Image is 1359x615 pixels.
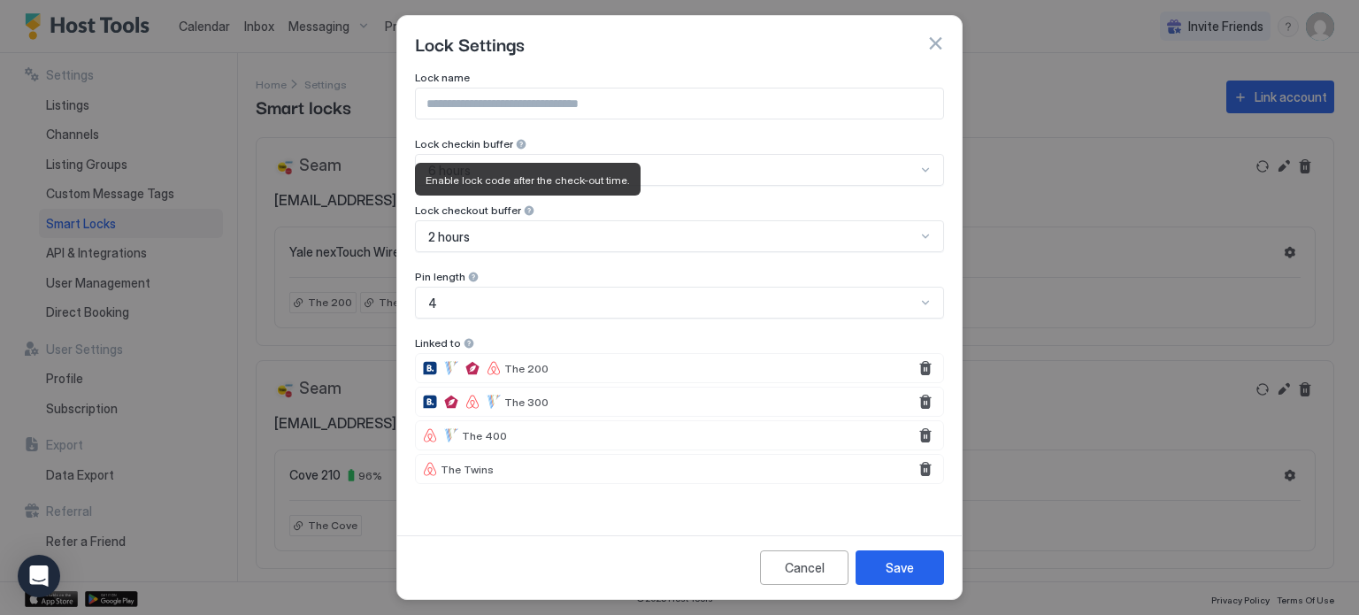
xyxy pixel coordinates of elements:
span: The 300 [504,396,549,409]
div: Save [886,558,914,577]
button: Remove [915,458,936,480]
span: Lock checkin buffer [415,137,513,150]
span: Lock name [415,71,470,84]
span: The 200 [504,362,549,375]
button: Cancel [760,550,848,585]
span: Linked to [415,336,461,350]
span: 4 [428,296,437,311]
span: The 400 [462,429,507,442]
div: Open Intercom Messenger [18,555,60,597]
input: Input Field [416,88,943,119]
span: Lock checkout buffer [415,204,521,217]
span: The Twins [441,463,494,476]
button: Remove [915,357,936,379]
span: Pin length [415,270,465,283]
button: Remove [915,391,936,412]
span: 2 hours [428,229,470,245]
button: Save [856,550,944,585]
span: Enable lock code after the check-out time. [426,173,630,187]
div: Cancel [785,558,825,577]
span: Lock Settings [415,30,525,57]
button: Remove [915,425,936,446]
